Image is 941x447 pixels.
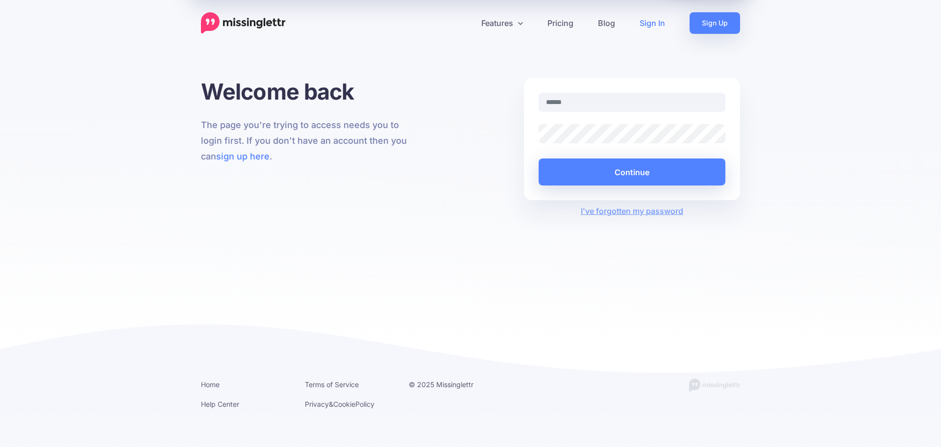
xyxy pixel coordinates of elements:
[627,12,677,34] a: Sign In
[201,400,239,408] a: Help Center
[409,378,498,391] li: © 2025 Missinglettr
[333,400,355,408] a: Cookie
[535,12,586,34] a: Pricing
[305,400,329,408] a: Privacy
[305,398,394,410] li: & Policy
[690,12,740,34] a: Sign Up
[581,206,683,216] a: I've forgotten my password
[201,380,220,389] a: Home
[201,117,417,164] p: The page you're trying to access needs you to login first. If you don't have an account then you ...
[539,158,725,185] button: Continue
[305,380,359,389] a: Terms of Service
[469,12,535,34] a: Features
[201,78,417,105] h1: Welcome back
[216,151,270,161] a: sign up here
[586,12,627,34] a: Blog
